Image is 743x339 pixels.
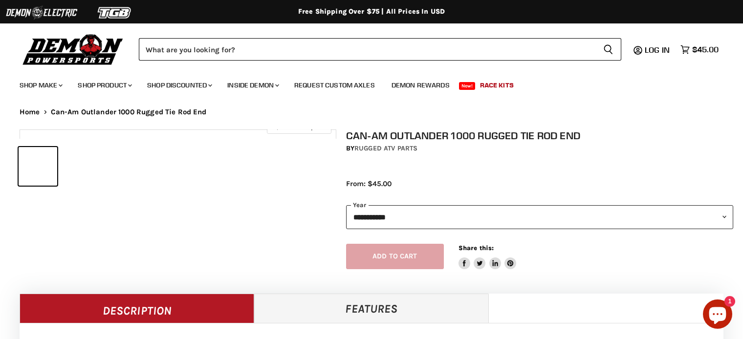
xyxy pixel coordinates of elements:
img: Demon Electric Logo 2 [5,3,78,22]
ul: Main menu [12,71,716,95]
a: Shop Discounted [140,75,218,95]
span: Log in [645,45,670,55]
input: Search [139,38,595,61]
select: year [346,205,733,229]
h1: Can-Am Outlander 1000 Rugged Tie Rod End [346,129,733,142]
a: Log in [640,45,676,54]
span: Share this: [459,244,494,252]
img: Demon Powersports [20,32,127,66]
a: Description [20,294,254,323]
button: Can-Am Outlander 1000 Rugged Tie Rod End thumbnail [19,147,57,186]
span: New! [459,82,476,90]
a: $45.00 [676,42,723,57]
a: Shop Product [70,75,138,95]
button: Search [595,38,621,61]
a: Rugged ATV Parts [354,144,417,152]
inbox-online-store-chat: Shopify online store chat [700,299,735,331]
a: Features [254,294,489,323]
form: Product [139,38,621,61]
a: Shop Make [12,75,68,95]
a: Home [20,108,40,116]
span: Click to expand [272,123,326,130]
span: $45.00 [692,45,719,54]
span: Can-Am Outlander 1000 Rugged Tie Rod End [51,108,207,116]
span: From: $45.00 [346,179,392,188]
img: TGB Logo 2 [78,3,152,22]
a: Request Custom Axles [287,75,382,95]
a: Race Kits [473,75,521,95]
a: Demon Rewards [384,75,457,95]
div: by [346,143,733,154]
aside: Share this: [459,244,517,270]
a: Inside Demon [220,75,285,95]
